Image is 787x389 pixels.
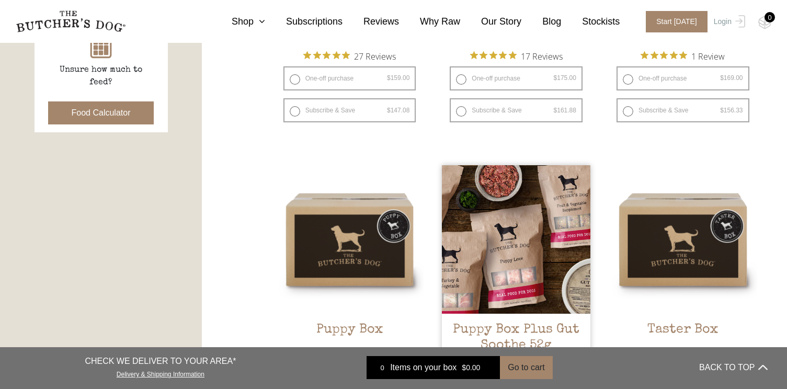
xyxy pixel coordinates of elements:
[460,15,521,29] a: Our Story
[720,74,743,82] bdi: 169.00
[374,362,390,373] div: 0
[609,165,757,314] img: Taster Box
[617,66,749,90] label: One-off purchase
[554,74,557,82] span: $
[303,48,396,64] button: Rated 4.9 out of 5 stars from 27 reviews. Jump to reviews.
[500,356,552,379] button: Go to cart
[85,355,236,368] p: CHECK WE DELIVER TO YOUR AREA*
[387,74,409,82] bdi: 159.00
[450,66,583,90] label: One-off purchase
[699,355,767,380] button: BACK TO TOP
[265,15,343,29] a: Subscriptions
[283,66,416,90] label: One-off purchase
[521,15,561,29] a: Blog
[276,165,424,314] img: Puppy Box
[117,368,204,378] a: Delivery & Shipping Information
[641,48,725,64] button: Rated 5 out of 5 stars from 1 reviews. Jump to reviews.
[554,107,557,114] span: $
[399,15,460,29] a: Why Raw
[354,48,396,64] span: 27 Reviews
[442,165,590,371] a: Puppy Box Plus Gut Soothe 52g
[554,107,576,114] bdi: 161.88
[283,98,416,122] label: Subscribe & Save
[49,64,153,89] p: Unsure how much to feed?
[387,107,391,114] span: $
[691,48,725,64] span: 1 Review
[442,322,590,371] h2: Puppy Box Plus Gut Soothe 52g
[617,98,749,122] label: Subscribe & Save
[387,107,409,114] bdi: 147.08
[367,356,500,379] a: 0 Items on your box $0.00
[276,165,424,371] a: Puppy BoxPuppy Box
[390,361,457,374] span: Items on your box
[462,363,480,372] bdi: 0.00
[765,12,775,22] div: 0
[450,98,583,122] label: Subscribe & Save
[276,322,424,371] h2: Puppy Box
[48,101,154,124] button: Food Calculator
[609,165,757,371] a: Taster BoxTaster Box
[343,15,399,29] a: Reviews
[720,107,724,114] span: $
[462,363,466,372] span: $
[554,74,576,82] bdi: 175.00
[635,11,711,32] a: Start [DATE]
[646,11,708,32] span: Start [DATE]
[211,15,265,29] a: Shop
[387,74,391,82] span: $
[711,11,745,32] a: Login
[758,16,771,29] img: TBD_Cart-Empty.png
[470,48,563,64] button: Rated 4.9 out of 5 stars from 17 reviews. Jump to reviews.
[609,322,757,371] h2: Taster Box
[521,48,563,64] span: 17 Reviews
[720,74,724,82] span: $
[720,107,743,114] bdi: 156.33
[561,15,620,29] a: Stockists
